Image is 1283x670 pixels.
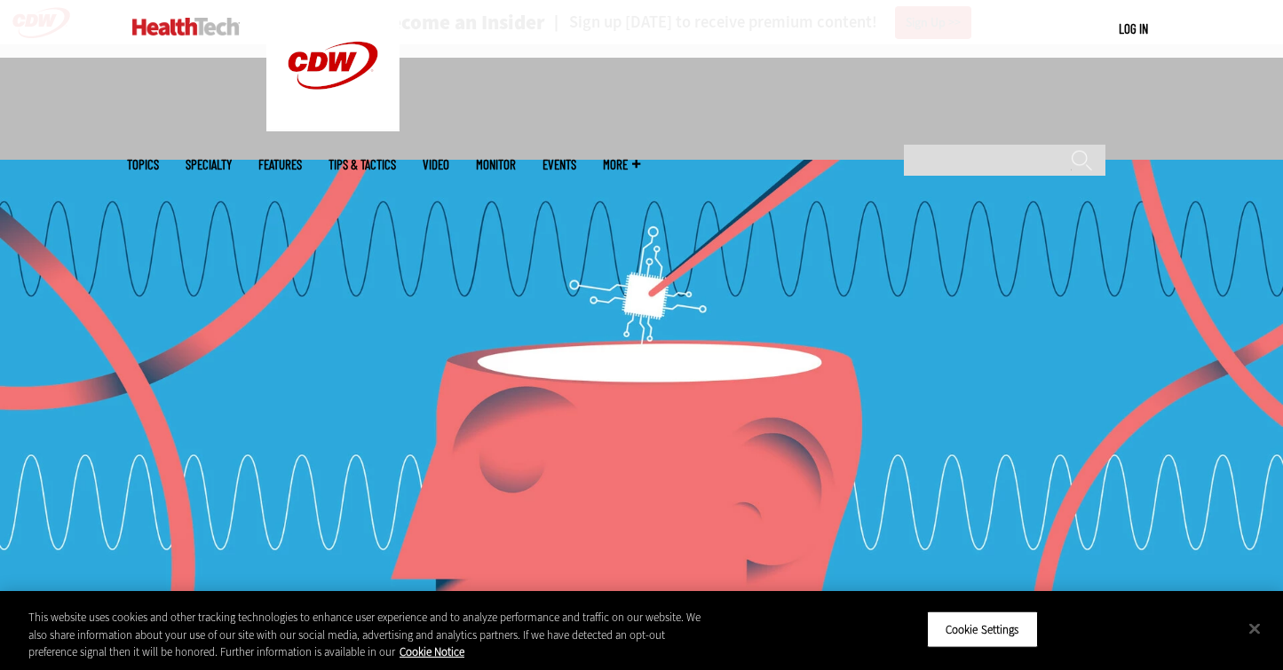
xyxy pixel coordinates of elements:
div: User menu [1119,20,1148,38]
span: Topics [127,158,159,171]
a: Video [423,158,449,171]
a: Features [258,158,302,171]
a: Log in [1119,20,1148,36]
a: MonITor [476,158,516,171]
span: More [603,158,640,171]
a: Tips & Tactics [329,158,396,171]
button: Cookie Settings [927,611,1038,648]
button: Close [1235,609,1274,648]
span: Specialty [186,158,232,171]
a: Events [543,158,576,171]
div: This website uses cookies and other tracking technologies to enhance user experience and to analy... [28,609,706,661]
a: More information about your privacy [400,644,464,659]
a: CDW [266,117,400,136]
img: Home [132,18,240,35]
